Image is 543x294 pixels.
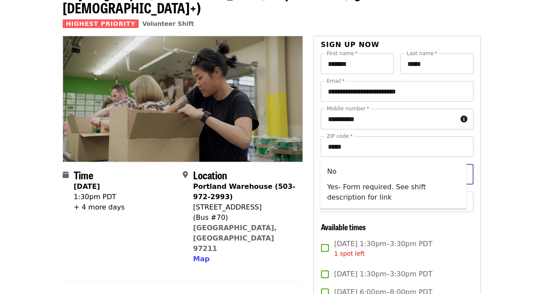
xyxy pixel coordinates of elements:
span: Location [193,167,227,182]
i: calendar icon [63,171,69,179]
label: Mobile number [327,106,369,111]
li: Yes- Form required. See shift description for link [320,179,467,205]
i: circle-info icon [460,115,467,123]
a: [GEOGRAPHIC_DATA], [GEOGRAPHIC_DATA] 97211 [193,224,277,253]
span: [DATE] 1:30pm–3:30pm PDT [334,239,432,258]
li: No [320,164,467,179]
input: Email [321,81,473,102]
button: Close [458,168,470,180]
label: ZIP code [327,134,352,139]
input: First name [321,53,394,74]
strong: [DATE] [74,182,100,191]
input: Mobile number [321,109,457,129]
span: [DATE] 1:30pm–3:30pm PDT [334,269,432,279]
span: 1 spot left [334,250,365,257]
div: (Bus #70) [193,213,296,223]
label: Last name [406,51,437,56]
div: + 4 more days [74,202,125,213]
strong: Portland Warehouse (503-972-2993) [193,182,295,201]
span: Highest Priority [63,19,139,28]
label: First name [327,51,358,56]
span: Sign up now [321,41,379,49]
span: Map [193,255,210,263]
div: [STREET_ADDRESS] [193,202,296,213]
a: Volunteer Shift [142,20,194,27]
img: July/Aug/Sept - Portland: Repack/Sort (age 8+) organized by Oregon Food Bank [63,36,303,161]
span: Time [74,167,93,182]
label: Email [327,78,345,84]
input: Last name [400,53,473,74]
input: ZIP code [321,136,473,157]
span: Available times [321,221,365,232]
button: Map [193,254,210,264]
div: 1:30pm PDT [74,192,125,202]
i: map-marker-alt icon [183,171,188,179]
